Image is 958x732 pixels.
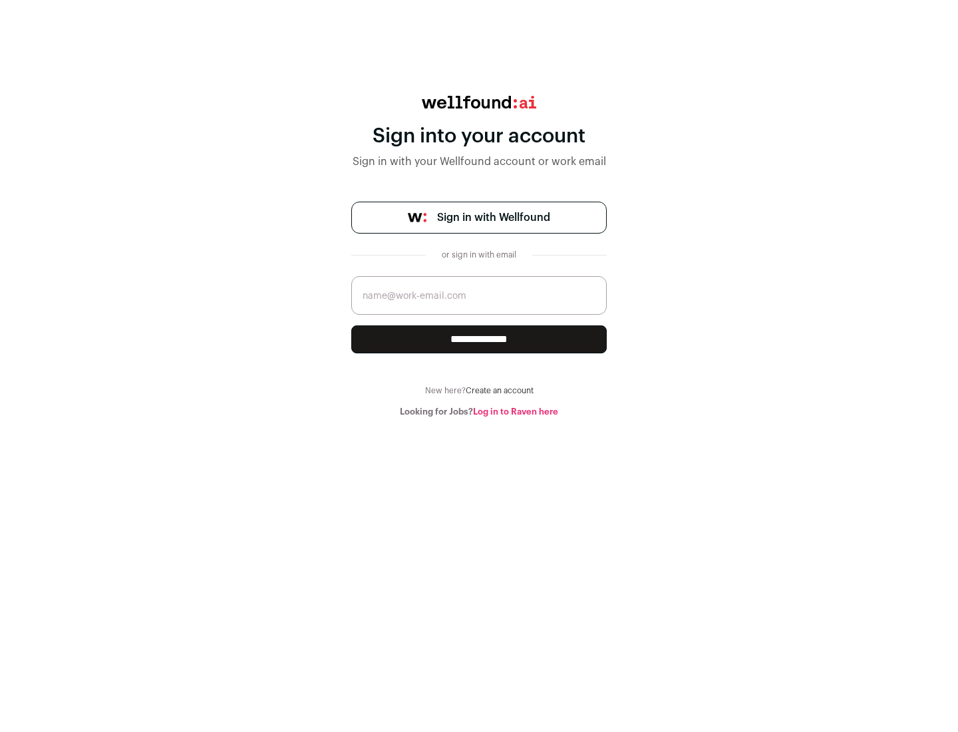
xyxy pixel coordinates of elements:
[351,276,607,315] input: name@work-email.com
[422,96,536,108] img: wellfound:ai
[351,407,607,417] div: Looking for Jobs?
[436,250,522,260] div: or sign in with email
[473,407,558,416] a: Log in to Raven here
[351,154,607,170] div: Sign in with your Wellfound account or work email
[466,387,534,395] a: Create an account
[408,213,426,222] img: wellfound-symbol-flush-black-fb3c872781a75f747ccb3a119075da62bfe97bd399995f84a933054e44a575c4.png
[351,124,607,148] div: Sign into your account
[351,385,607,396] div: New here?
[351,202,607,234] a: Sign in with Wellfound
[437,210,550,226] span: Sign in with Wellfound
